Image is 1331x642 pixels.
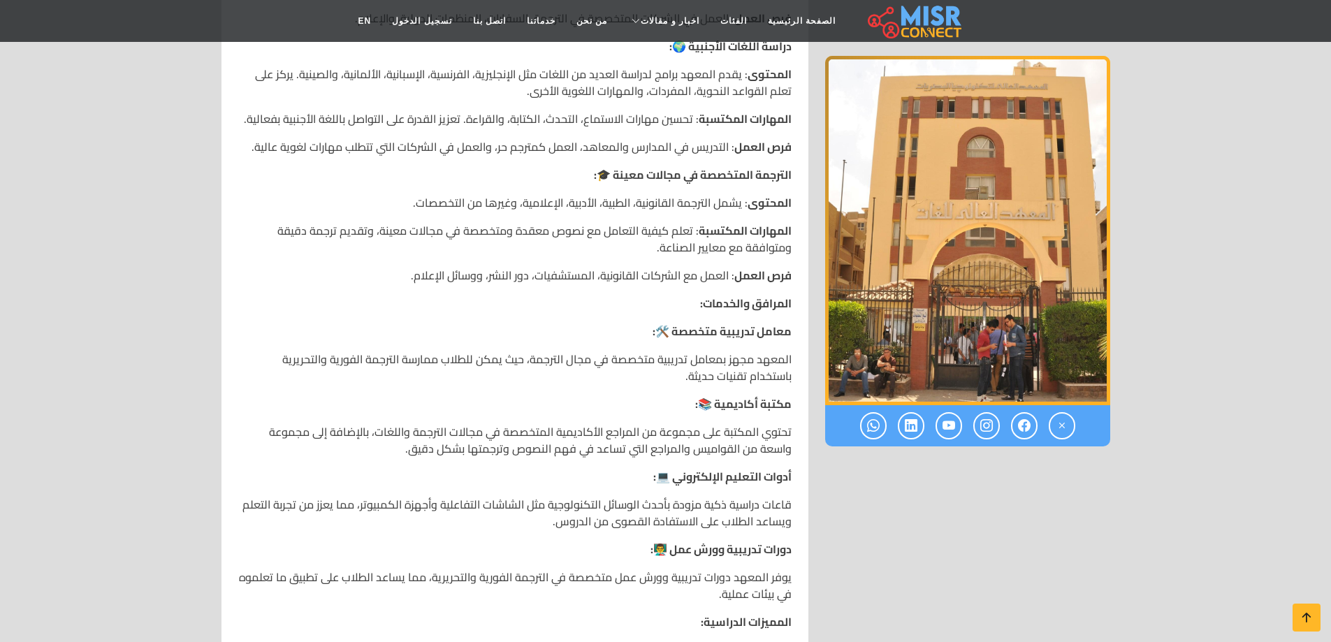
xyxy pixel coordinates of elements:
div: 1 / 1 [825,56,1110,405]
strong: المحتوى [748,64,792,85]
strong: أدوات التعليم الإلكتروني 💻: [653,466,792,487]
strong: مكتبة أكاديمية 📚: [695,393,792,414]
a: خدماتنا [516,8,566,34]
a: من نحن [566,8,618,34]
p: : تحسين مهارات الاستماع، التحدث، الكتابة، والقراءة. تعزيز القدرة على التواصل باللغة الأجنبية بفعا... [238,110,792,127]
strong: فرص العمل [734,136,792,157]
p: تحتوي المكتبة على مجموعة من المراجع الأكاديمية المتخصصة في مجالات الترجمة واللغات، بالإضافة إلى م... [238,423,792,457]
strong: الترجمة المتخصصة في مجالات معينة 🎓: [594,164,792,185]
img: المعهد العالي للغات والترجمة بمصر الجديدة [825,56,1110,405]
strong: المرافق والخدمات: [700,293,792,314]
strong: المهارات المكتسبة [699,220,792,241]
strong: فرص العمل [734,265,792,286]
strong: المحتوى [748,192,792,213]
p: : تعلم كيفية التعامل مع نصوص معقدة ومتخصصة في مجالات معينة، وتقديم ترجمة دقيقة ومتوافقة مع معايير... [238,222,792,256]
strong: المميزات الدراسية: [701,611,792,632]
a: تسجيل الدخول [381,8,462,34]
p: المعهد مجهز بمعامل تدريبية متخصصة في مجال الترجمة، حيث يمكن للطلاب ممارسة الترجمة الفورية والتحري... [238,351,792,384]
p: : يقدم المعهد برامج لدراسة العديد من اللغات مثل الإنجليزية، الفرنسية، الإسبانية، الألمانية، والصي... [238,66,792,99]
a: EN [348,8,382,34]
a: اخبار و مقالات [618,8,710,34]
strong: دراسة اللغات الأجنبية 🌍: [669,36,792,57]
span: اخبار و مقالات [641,15,699,27]
img: main.misr_connect [868,3,961,38]
p: : التدريس في المدارس والمعاهد، العمل كمترجم حر، والعمل في الشركات التي تتطلب مهارات لغوية عالية. [238,138,792,155]
a: الصفحة الرئيسية [757,8,846,34]
p: قاعات دراسية ذكية مزودة بأحدث الوسائل التكنولوجية مثل الشاشات التفاعلية وأجهزة الكمبيوتر، مما يعز... [238,496,792,530]
strong: معامل تدريبية متخصصة 🛠️: [653,321,792,342]
p: يوفر المعهد دورات تدريبية وورش عمل متخصصة في الترجمة الفورية والتحريرية، مما يساعد الطلاب على تطب... [238,569,792,602]
strong: المهارات المكتسبة [699,108,792,129]
a: الفئات [710,8,757,34]
strong: دورات تدريبية وورش عمل 👨‍🏫: [650,539,792,560]
p: : العمل مع الشركات القانونية، المستشفيات، دور النشر، ووسائل الإعلام. [238,267,792,284]
p: : يشمل الترجمة القانونية، الطبية، الأدبية، الإعلامية، وغيرها من التخصصات. [238,194,792,211]
a: اتصل بنا [463,8,516,34]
